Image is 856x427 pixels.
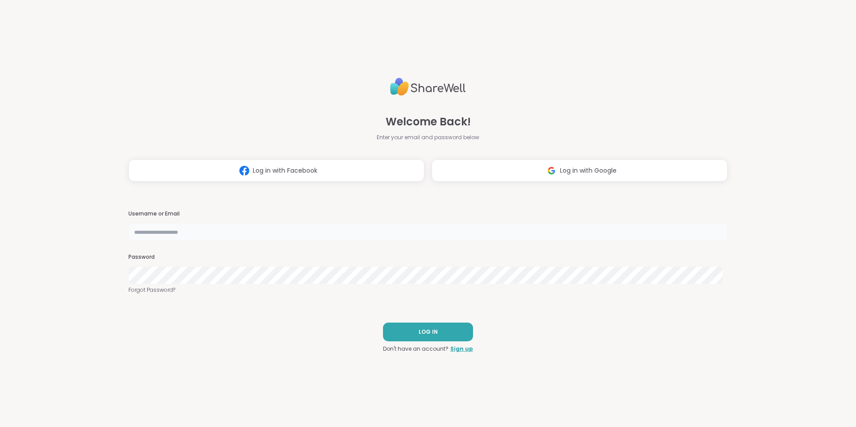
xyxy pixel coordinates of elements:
[450,345,473,353] a: Sign up
[419,328,438,336] span: LOG IN
[377,133,479,141] span: Enter your email and password below
[253,166,317,175] span: Log in with Facebook
[543,162,560,179] img: ShareWell Logomark
[390,74,466,99] img: ShareWell Logo
[236,162,253,179] img: ShareWell Logomark
[560,166,617,175] span: Log in with Google
[432,159,728,182] button: Log in with Google
[128,286,728,294] a: Forgot Password?
[383,323,473,341] button: LOG IN
[128,159,424,182] button: Log in with Facebook
[386,114,471,130] span: Welcome Back!
[128,253,728,261] h3: Password
[383,345,449,353] span: Don't have an account?
[128,210,728,218] h3: Username or Email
